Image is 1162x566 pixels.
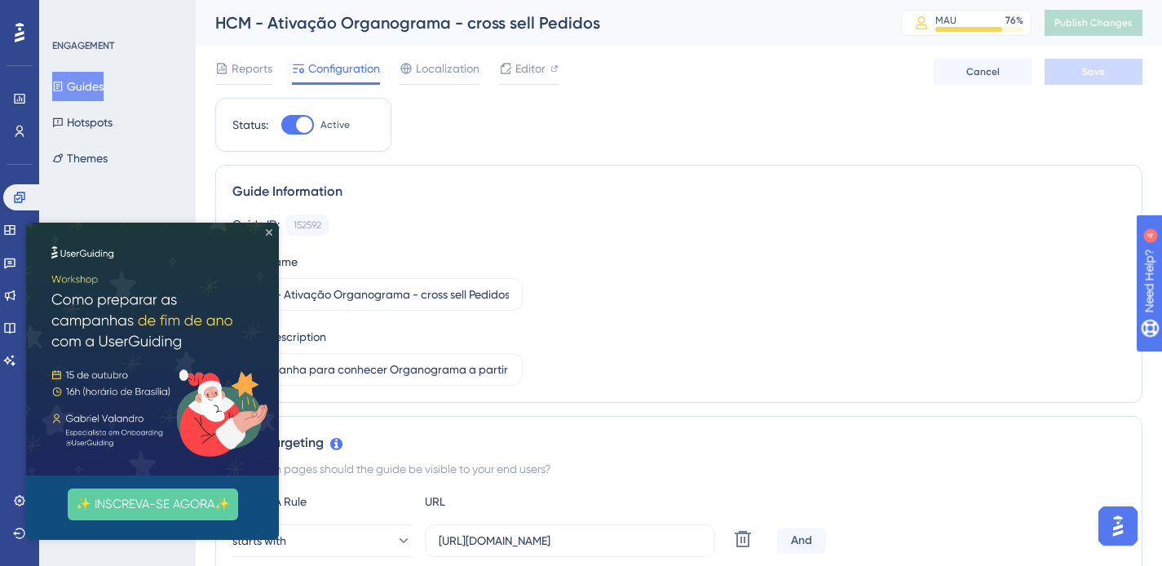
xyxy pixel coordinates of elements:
[1045,59,1142,85] button: Save
[1054,16,1133,29] span: Publish Changes
[320,118,350,131] span: Active
[1005,14,1023,27] div: 76 %
[113,8,118,21] div: 4
[52,144,108,173] button: Themes
[52,39,114,52] div: ENGAGEMENT
[308,59,380,78] span: Configuration
[439,532,701,550] input: yourwebsite.com/path
[1094,502,1142,551] iframe: UserGuiding AI Assistant Launcher
[1045,10,1142,36] button: Publish Changes
[232,531,286,551] span: starts with
[232,115,268,135] div: Status:
[240,7,246,13] div: Close Preview
[777,528,826,554] div: And
[38,4,102,24] span: Need Help?
[52,108,113,137] button: Hotspots
[966,65,1000,78] span: Cancel
[215,11,860,34] div: HCM - Ativação Organograma - cross sell Pedidos
[515,59,546,78] span: Editor
[1082,65,1105,78] span: Save
[935,14,957,27] div: MAU
[232,492,412,511] div: Choose A Rule
[232,459,1125,479] div: On which pages should the guide be visible to your end users?
[425,492,604,511] div: URL
[246,360,509,378] input: Type your Guide’s Description here
[232,327,326,347] div: Guide Description
[232,433,1125,453] div: Page Targeting
[232,59,272,78] span: Reports
[416,59,479,78] span: Localization
[232,182,1125,201] div: Guide Information
[52,72,104,101] button: Guides
[232,214,280,236] div: Guide ID:
[246,285,509,303] input: Type your Guide’s Name here
[42,266,212,298] button: ✨ INSCREVA-SE AGORA✨
[934,59,1032,85] button: Cancel
[294,219,321,232] div: 152592
[232,524,412,557] button: starts with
